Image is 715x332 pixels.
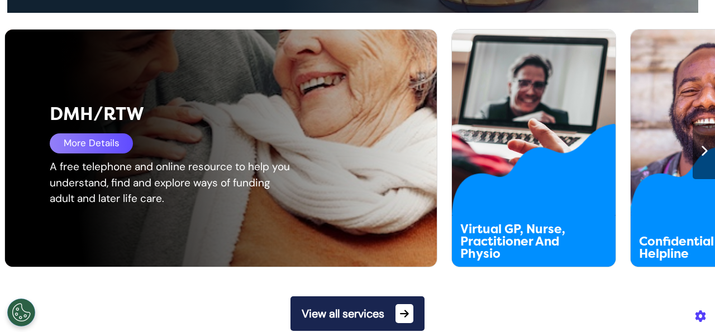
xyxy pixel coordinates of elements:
[50,159,291,207] div: A free telephone and online resource to help you understand, find and explore ways of funding adu...
[460,223,575,260] div: Virtual GP, Nurse, Practitioner And Physio
[50,101,351,128] div: DMH/RTW
[290,296,425,331] button: View all services
[7,299,35,326] button: Open Preferences
[50,133,133,153] div: More Details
